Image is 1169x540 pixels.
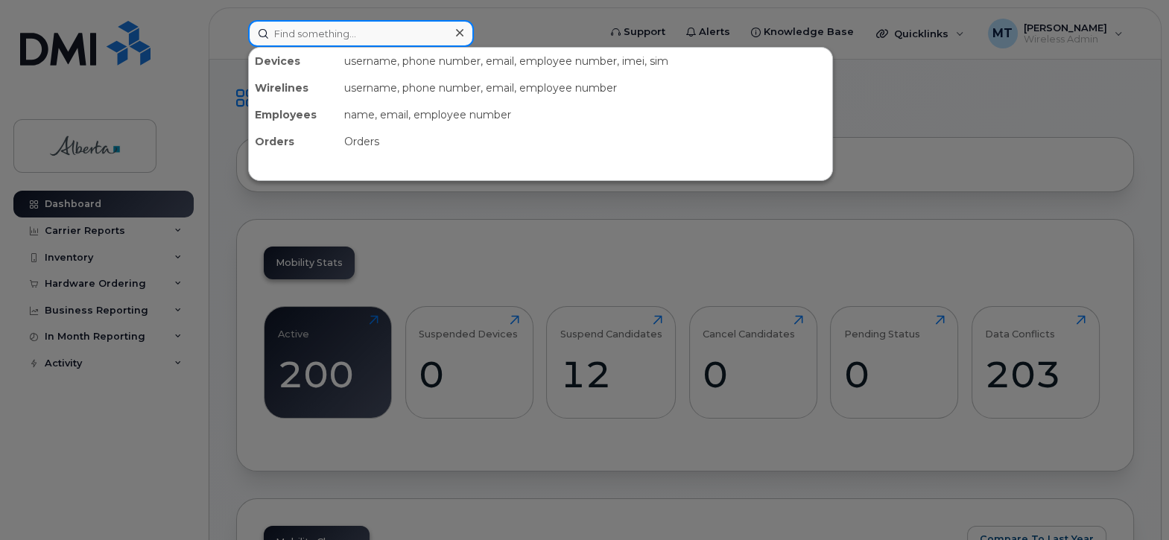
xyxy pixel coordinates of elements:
div: name, email, employee number [338,101,832,128]
div: Orders [338,128,832,155]
div: Orders [249,128,338,155]
div: username, phone number, email, employee number [338,74,832,101]
div: username, phone number, email, employee number, imei, sim [338,48,832,74]
div: Employees [249,101,338,128]
div: Devices [249,48,338,74]
div: Wirelines [249,74,338,101]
